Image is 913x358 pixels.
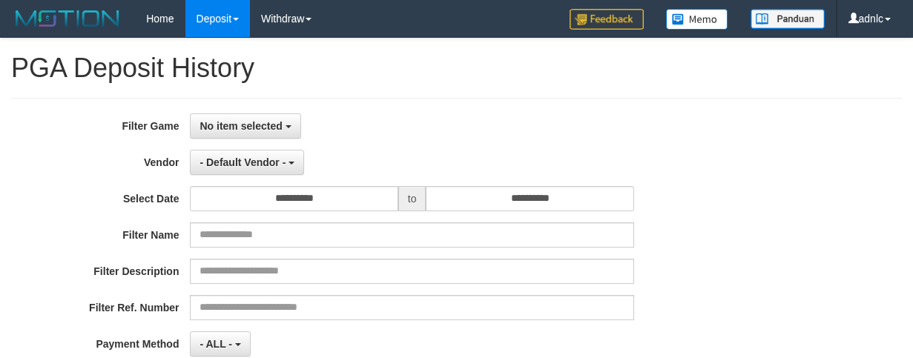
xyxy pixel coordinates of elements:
img: panduan.png [751,9,825,29]
h1: PGA Deposit History [11,53,902,83]
span: No item selected [200,120,282,132]
span: to [398,186,426,211]
button: No item selected [190,113,300,139]
img: MOTION_logo.png [11,7,124,30]
button: - ALL - [190,331,250,357]
span: - ALL - [200,338,232,350]
img: Button%20Memo.svg [666,9,728,30]
span: - Default Vendor - [200,156,286,168]
img: Feedback.jpg [570,9,644,30]
button: - Default Vendor - [190,150,304,175]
